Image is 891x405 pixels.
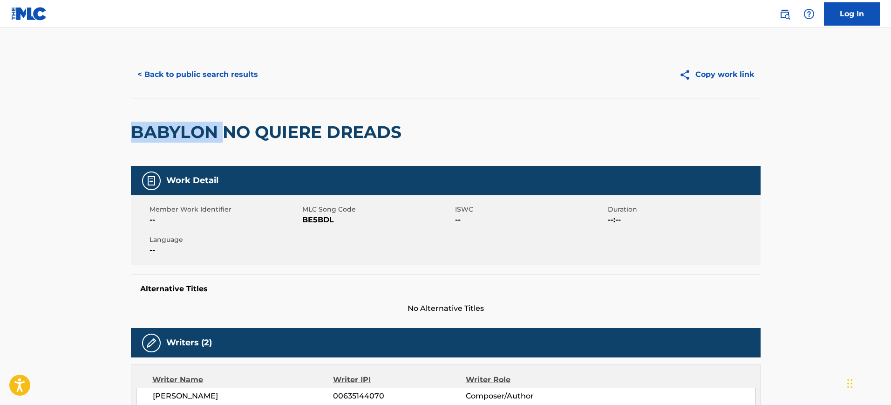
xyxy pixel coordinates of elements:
[166,337,212,348] h5: Writers (2)
[824,2,880,26] a: Log In
[153,391,333,402] span: [PERSON_NAME]
[333,374,466,385] div: Writer IPI
[150,214,300,226] span: --
[466,374,586,385] div: Writer Role
[679,69,695,81] img: Copy work link
[847,370,853,398] div: Arrastrar
[131,303,761,314] span: No Alternative Titles
[302,205,453,214] span: MLC Song Code
[803,8,815,20] img: help
[166,175,218,186] h5: Work Detail
[779,8,790,20] img: search
[608,214,758,226] span: --:--
[844,360,891,405] div: Widget de chat
[140,284,751,294] h5: Alternative Titles
[150,245,300,256] span: --
[608,205,758,214] span: Duration
[844,360,891,405] iframe: Chat Widget
[302,214,453,226] span: BE5BDL
[455,214,605,226] span: --
[800,5,818,23] div: Help
[150,205,300,214] span: Member Work Identifier
[146,175,157,186] img: Work Detail
[673,63,761,86] button: Copy work link
[150,235,300,245] span: Language
[11,7,47,21] img: MLC Logo
[131,122,406,143] h2: BABYLON NO QUIERE DREADS
[131,63,265,86] button: < Back to public search results
[455,205,605,214] span: ISWC
[333,391,465,402] span: 00635144070
[146,337,157,349] img: Writers
[775,5,794,23] a: Public Search
[152,374,333,385] div: Writer Name
[466,391,586,402] span: Composer/Author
